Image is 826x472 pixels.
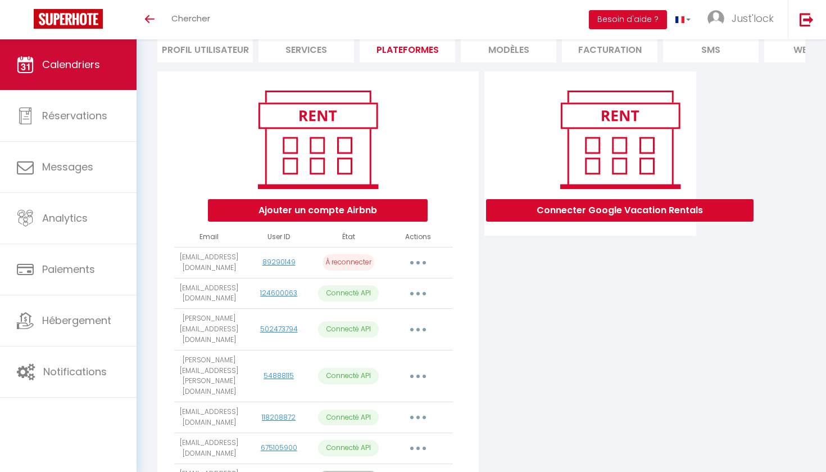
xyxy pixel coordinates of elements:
a: 675105900 [261,443,297,452]
th: Actions [383,227,453,247]
p: Connecté API [318,410,379,426]
li: MODÈLES [461,35,556,62]
td: [PERSON_NAME][EMAIL_ADDRESS][DOMAIN_NAME] [174,309,244,350]
span: Calendriers [42,57,100,71]
span: Chercher [171,12,210,24]
li: Facturation [562,35,657,62]
button: Ouvrir le widget de chat LiveChat [9,5,43,38]
th: User ID [244,227,314,247]
img: logout [800,12,814,26]
button: Besoin d'aide ? [589,10,667,29]
p: Connecté API [318,440,379,456]
img: ... [707,10,724,27]
td: [EMAIL_ADDRESS][DOMAIN_NAME] [174,402,244,433]
span: Notifications [43,365,107,379]
img: rent.png [246,86,389,194]
p: À reconnecter [323,254,374,271]
li: Services [258,35,354,62]
td: [EMAIL_ADDRESS][DOMAIN_NAME] [174,247,244,278]
th: État [314,227,383,247]
button: Ajouter un compte Airbnb [208,199,428,222]
span: Analytics [42,211,88,225]
button: Connecter Google Vacation Rentals [486,199,754,222]
img: rent.png [548,86,692,194]
span: Just'lock [732,11,774,25]
p: Connecté API [318,321,379,338]
td: [EMAIL_ADDRESS][DOMAIN_NAME] [174,433,244,464]
a: 502473794 [260,324,298,334]
li: Plateformes [360,35,455,62]
a: 54888115 [264,371,294,380]
a: 118208872 [262,412,296,422]
img: Super Booking [34,9,103,29]
p: Connecté API [318,285,379,302]
span: Réservations [42,109,107,123]
p: Connecté API [318,368,379,384]
a: 89290149 [262,257,296,267]
td: [PERSON_NAME][EMAIL_ADDRESS][PERSON_NAME][DOMAIN_NAME] [174,350,244,402]
iframe: Chat [778,421,818,464]
th: Email [174,227,244,247]
td: [EMAIL_ADDRESS][DOMAIN_NAME] [174,278,244,309]
li: SMS [663,35,759,62]
span: Paiements [42,262,95,276]
span: Messages [42,160,93,174]
li: Profil Utilisateur [157,35,253,62]
span: Hébergement [42,313,111,327]
a: 124600063 [260,288,297,298]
